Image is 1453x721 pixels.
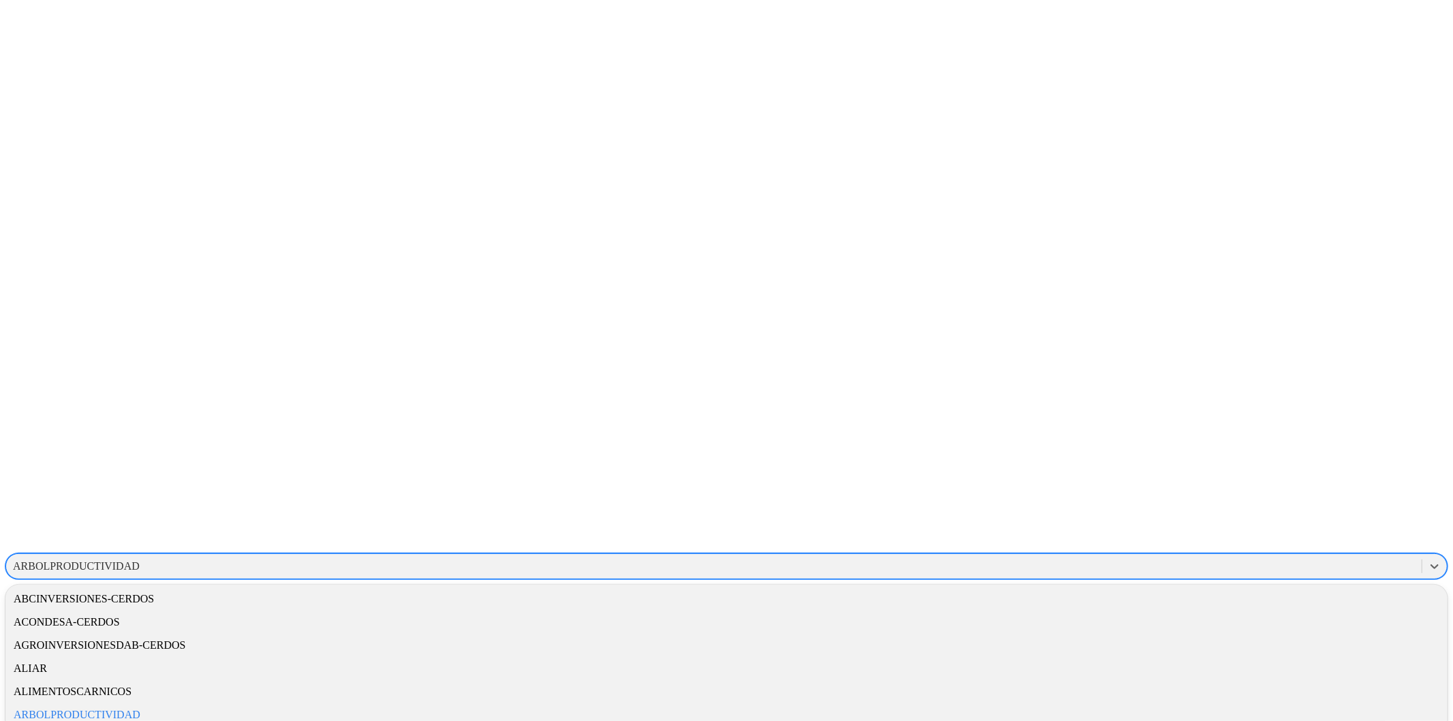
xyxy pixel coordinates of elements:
div: ACONDESA-CERDOS [5,611,1448,634]
div: ARBOLPRODUCTIVIDAD [13,560,140,572]
div: ALIAR [5,657,1448,680]
div: ABCINVERSIONES-CERDOS [5,587,1448,611]
div: AGROINVERSIONESDAB-CERDOS [5,634,1448,657]
div: ALIMENTOSCARNICOS [5,680,1448,703]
